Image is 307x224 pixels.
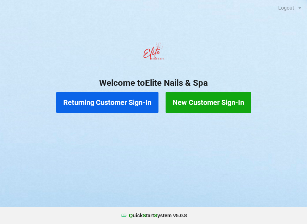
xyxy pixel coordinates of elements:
[56,92,158,113] button: Returning Customer Sign-In
[154,213,157,218] span: S
[129,212,187,219] b: uick tart ystem v 5.0.8
[120,212,127,219] img: favicon.ico
[129,213,133,218] span: Q
[278,5,294,10] div: Logout
[143,213,146,218] span: S
[166,92,251,113] button: New Customer Sign-In
[139,39,168,67] img: EliteNailsSpa-Logo1.png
